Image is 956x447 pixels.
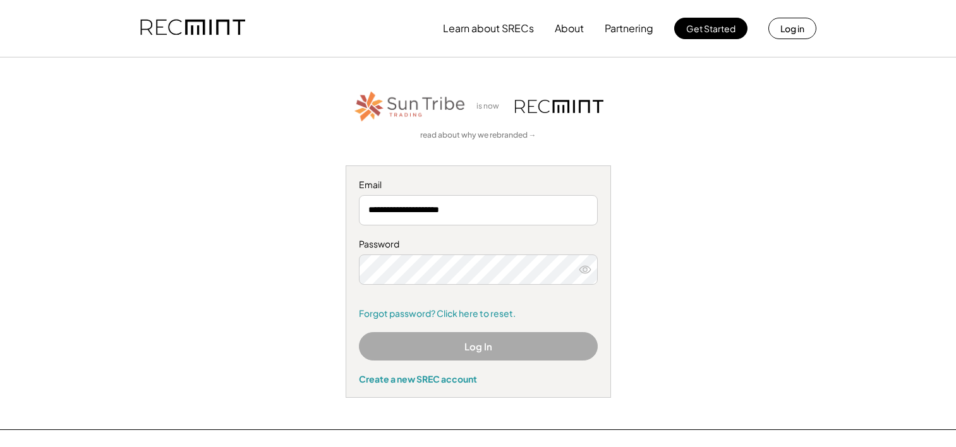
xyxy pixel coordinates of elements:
[353,89,467,124] img: STT_Horizontal_Logo%2B-%2BColor.png
[443,16,534,41] button: Learn about SRECs
[605,16,653,41] button: Partnering
[555,16,584,41] button: About
[359,179,598,191] div: Email
[359,332,598,361] button: Log In
[140,7,245,50] img: recmint-logotype%403x.png
[420,130,536,141] a: read about why we rebranded →
[359,373,598,384] div: Create a new SREC account
[674,18,747,39] button: Get Started
[359,238,598,251] div: Password
[359,307,598,320] a: Forgot password? Click here to reset.
[768,18,816,39] button: Log in
[473,101,509,112] div: is now
[515,100,603,113] img: recmint-logotype%403x.png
